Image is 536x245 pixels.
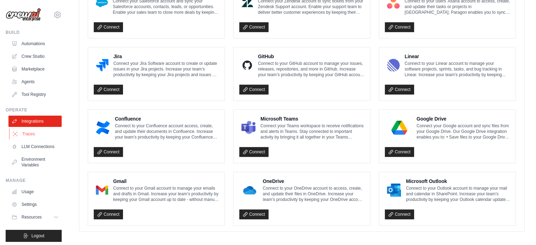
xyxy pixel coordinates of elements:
[258,61,364,78] p: Connect to your GitHub account to manage your issues, releases, repositories, and more in GitHub....
[406,185,510,202] p: Connect to your Outlook account to manage your mail and calendar in SharePoint. Increase your tea...
[113,53,219,60] h4: Jira
[417,115,510,122] h4: Google Drive
[113,185,219,202] p: Connect to your Gmail account to manage your emails and drafts in Gmail. Increase your team’s pro...
[6,230,62,242] button: Logout
[8,154,62,171] a: Environment Variables
[241,121,255,135] img: Microsoft Teams Logo
[385,147,414,157] a: Connect
[8,89,62,100] a: Tool Registry
[385,209,414,219] a: Connect
[96,58,109,72] img: Jira Logo
[263,185,365,202] p: Connect to your OneDrive account to access, create, and update their files in OneDrive. Increase ...
[8,186,62,197] a: Usage
[9,128,62,140] a: Traces
[6,8,41,22] img: Logo
[8,63,62,75] a: Marketplace
[31,233,44,239] span: Logout
[387,183,401,197] img: Microsoft Outlook Logo
[94,85,123,94] a: Connect
[239,209,269,219] a: Connect
[6,107,62,113] div: Operate
[94,209,123,219] a: Connect
[260,123,364,140] p: Connect your Teams workspace to receive notifications and alerts in Teams. Stay connected to impo...
[115,123,219,140] p: Connect to your Confluence account access, create, and update their documents in Confluence. Incr...
[239,22,269,32] a: Connect
[8,51,62,62] a: Crew Studio
[8,141,62,152] a: LLM Connections
[241,183,258,197] img: OneDrive Logo
[385,85,414,94] a: Connect
[6,30,62,35] div: Build
[6,178,62,183] div: Manage
[94,22,123,32] a: Connect
[260,115,364,122] h4: Microsoft Teams
[8,199,62,210] a: Settings
[113,61,219,78] p: Connect your Jira Software account to create or update issues in your Jira projects. Increase you...
[387,58,400,72] img: Linear Logo
[21,214,42,220] span: Resources
[241,58,253,72] img: GitHub Logo
[96,183,108,197] img: Gmail Logo
[96,121,110,135] img: Confluence Logo
[387,121,412,135] img: Google Drive Logo
[239,85,269,94] a: Connect
[113,178,219,185] h4: Gmail
[258,53,364,60] h4: GitHub
[115,115,219,122] h4: Confluence
[8,212,62,223] button: Resources
[8,116,62,127] a: Integrations
[405,53,510,60] h4: Linear
[8,38,62,49] a: Automations
[385,22,414,32] a: Connect
[239,147,269,157] a: Connect
[94,147,123,157] a: Connect
[8,76,62,87] a: Agents
[406,178,510,185] h4: Microsoft Outlook
[405,61,510,78] p: Connect to your Linear account to manage your software projects, sprints, tasks, and bug tracking...
[417,123,510,140] p: Connect your Google account and sync files from your Google Drive. Our Google Drive integration e...
[263,178,365,185] h4: OneDrive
